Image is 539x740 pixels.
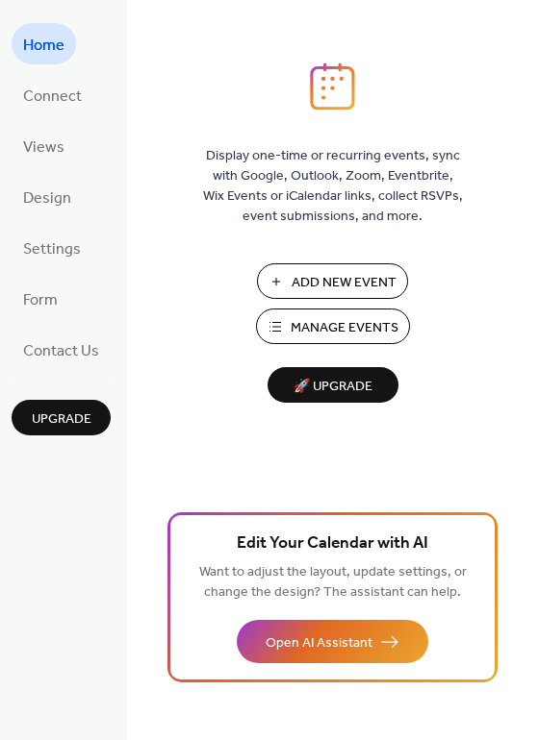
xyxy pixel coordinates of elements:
[23,31,64,61] span: Home
[23,285,58,315] span: Form
[12,329,111,370] a: Contact Us
[257,263,408,299] button: Add New Event
[12,227,92,268] a: Settings
[23,234,81,264] span: Settings
[292,273,397,293] span: Add New Event
[23,133,64,162] span: Views
[237,620,428,663] button: Open AI Assistant
[291,318,398,338] span: Manage Events
[279,374,387,400] span: 🚀 Upgrade
[12,23,76,64] a: Home
[12,400,111,435] button: Upgrade
[203,146,463,227] span: Display one-time or recurring events, sync with Google, Outlook, Zoom, Eventbrite, Wix Events or ...
[310,62,354,111] img: logo_icon.svg
[12,278,69,319] a: Form
[237,530,428,557] span: Edit Your Calendar with AI
[12,74,93,115] a: Connect
[12,176,83,217] a: Design
[268,367,398,403] button: 🚀 Upgrade
[256,308,410,344] button: Manage Events
[23,82,82,111] span: Connect
[23,184,71,213] span: Design
[199,559,467,605] span: Want to adjust the layout, update settings, or change the design? The assistant can help.
[266,633,372,654] span: Open AI Assistant
[12,125,76,166] a: Views
[32,409,91,430] span: Upgrade
[23,336,99,366] span: Contact Us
